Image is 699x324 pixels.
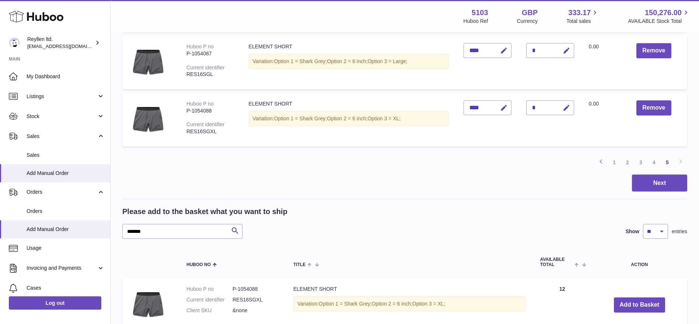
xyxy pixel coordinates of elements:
div: Reyllen ltd. [27,36,94,50]
div: Currency [517,18,538,25]
span: Option 2 = 6 inch; [372,301,412,307]
div: Current identifier [186,65,225,70]
div: RES16SGXL [186,128,234,135]
div: RES16SGL [186,71,234,78]
dt: Huboo P no [186,286,233,293]
span: 150,276.00 [645,8,682,18]
div: P-1054088 [186,107,234,114]
dt: Client SKU [186,307,233,314]
span: Title [293,262,305,267]
img: ELEMENT SHORT [130,286,167,323]
a: 333.17 Total sales [566,8,599,25]
span: Option 1 = Shark Grey; [274,58,327,64]
dd: RES16SGXL [233,296,279,303]
span: Add Manual Order [27,226,105,233]
a: 1 [608,156,621,169]
span: AVAILABLE Total [540,257,573,267]
img: ELEMENT SHORT [130,43,167,80]
span: Sales [27,133,97,140]
span: entries [672,228,687,235]
a: 2 [621,156,634,169]
a: Log out [9,296,101,310]
span: Huboo no [186,262,211,267]
span: 333.17 [568,8,591,18]
strong: 5103 [472,8,488,18]
label: Show [626,228,639,235]
span: Total sales [566,18,599,25]
a: 150,276.00 AVAILABLE Stock Total [628,8,690,25]
div: Variation: [293,296,525,311]
div: Current identifier [186,121,225,127]
a: 4 [647,156,661,169]
div: Variation: [249,54,449,69]
span: Cases [27,285,105,292]
span: Invoicing and Payments [27,265,97,272]
div: Huboo Ref [464,18,488,25]
button: Remove [636,100,671,116]
h2: Please add to the basket what you want to ship [122,207,287,217]
div: Huboo P no [186,44,214,49]
span: Sales [27,152,105,159]
span: Option 3 = XL; [367,116,401,121]
div: Huboo P no [186,101,214,107]
span: Listings [27,93,97,100]
span: [EMAIL_ADDRESS][DOMAIN_NAME] [27,43,108,49]
span: Option 1 = Shark Grey; [274,116,327,121]
td: ELEMENT SHORT [241,93,456,147]
span: My Dashboard [27,73,105,80]
span: Add Manual Order [27,170,105,177]
span: 0.00 [589,44,599,49]
div: Variation: [249,111,449,126]
a: 3 [634,156,647,169]
dd: &none [233,307,279,314]
button: Add to Basket [614,297,665,313]
strong: GBP [522,8,538,18]
div: P-1054087 [186,50,234,57]
span: Usage [27,245,105,252]
img: internalAdmin-5103@internal.huboo.com [9,37,20,48]
dt: Current identifier [186,296,233,303]
th: Action [592,250,687,274]
span: Option 1 = Shark Grey; [319,301,372,307]
img: ELEMENT SHORT [130,100,167,137]
a: 5 [661,156,674,169]
button: Remove [636,43,671,58]
span: 0.00 [589,101,599,107]
span: Option 3 = Large; [367,58,408,64]
span: Orders [27,189,97,196]
dd: P-1054088 [233,286,279,293]
button: Next [632,175,687,192]
span: Option 3 = XL; [412,301,445,307]
span: AVAILABLE Stock Total [628,18,690,25]
td: ELEMENT SHORT [241,36,456,89]
span: Option 2 = 6 inch; [327,116,367,121]
span: Stock [27,113,97,120]
span: Option 2 = 6 inch; [327,58,367,64]
span: Orders [27,208,105,215]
